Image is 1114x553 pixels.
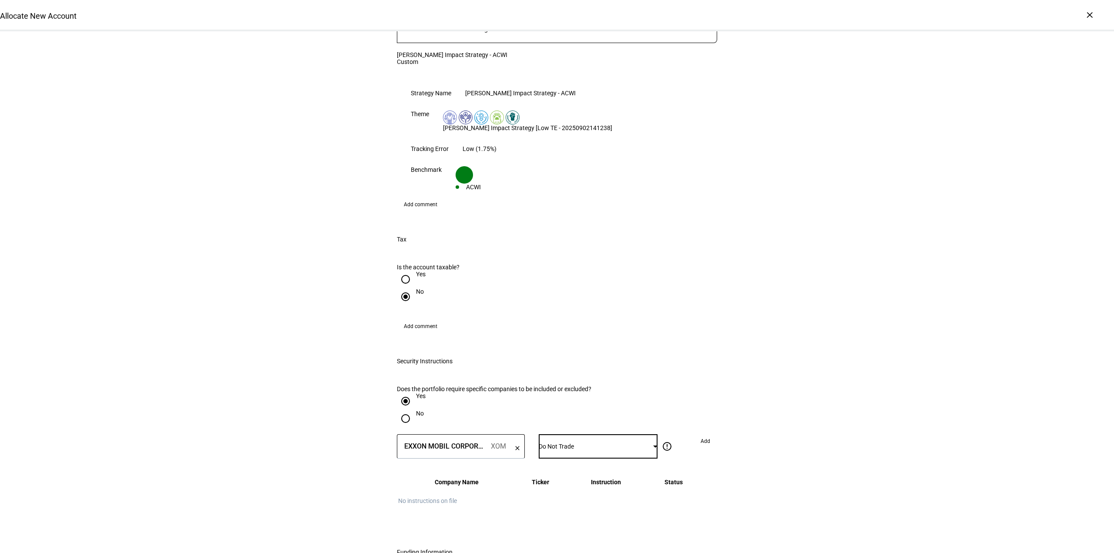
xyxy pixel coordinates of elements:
div: Is the account taxable? [397,264,621,271]
div: Yes [416,392,426,399]
div: Strategy Name [411,90,451,97]
button: Add comment [397,198,444,211]
div: × [1083,8,1097,22]
span: Instruction [591,479,621,486]
img: humanRights.colored.svg [459,111,473,124]
div: Yes [416,271,426,278]
div: Does the portfolio require specific companies to be included or excluded? [397,385,621,392]
div: [PERSON_NAME] Impact Strategy [Low TE - 20250902141238] [443,124,612,131]
div: Tax [397,236,406,243]
span: Do Not Trade [539,443,574,450]
span: No instructions on file [398,497,457,504]
mat-icon: error_outline [662,441,672,452]
div: Theme [411,111,429,117]
div: ACWI [466,184,481,191]
span: Add [701,434,710,448]
img: animalWelfare.colored.svg [490,111,504,124]
span: Company Name [435,479,479,486]
img: democracy.colored.svg [443,111,457,124]
span: Status [664,479,683,486]
div: Security Instructions [397,358,453,365]
div: Low (1.75%) [463,145,497,152]
div: Benchmark [411,166,442,173]
img: womensRights.colored.svg [474,111,488,124]
div: XOM [491,442,506,451]
mat-icon: clear [514,445,521,452]
button: Add [694,434,717,448]
div: No [416,288,424,295]
div: EXXON MOBIL CORPORATION [404,441,487,452]
div: Tracking Error [411,145,449,152]
span: Ticker [532,479,549,486]
div: [PERSON_NAME] Impact Strategy - ACWI [465,90,576,97]
div: [PERSON_NAME] Impact Strategy - ACWI [397,51,717,58]
img: racialJustice.colored.svg [506,111,520,124]
button: Add comment [397,319,444,333]
div: No [416,410,424,417]
span: Add comment [404,198,437,211]
span: Add comment [404,319,437,333]
div: Custom [397,58,717,65]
